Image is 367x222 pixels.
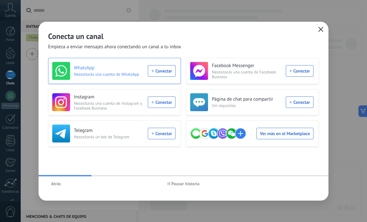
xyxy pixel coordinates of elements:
[74,65,144,71] h3: WhatsApp
[212,63,282,69] h3: Facebook Messenger
[74,134,144,139] span: Necesitarás un bot de Telegram
[74,72,144,77] span: Necesitarás una cuenta de WhatsApp
[171,181,200,186] span: Pausar historia
[51,181,61,186] span: Atrás
[74,101,144,111] span: Necesitarás una cuenta de Instagram y Facebook Business
[212,70,282,79] span: Necesitarás una cuenta de Facebook Business
[74,94,144,100] h3: Instagram
[48,179,64,188] button: Atrás
[212,96,282,103] h3: Página de chat para compartir
[212,103,282,108] span: Sin requisitos
[48,31,319,41] h2: Conecta un canal
[48,44,181,50] span: Empieza a enviar mensajes ahora conectando un canal a tu inbox
[165,179,203,188] button: Pausar historia
[74,127,144,134] h3: Telegram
